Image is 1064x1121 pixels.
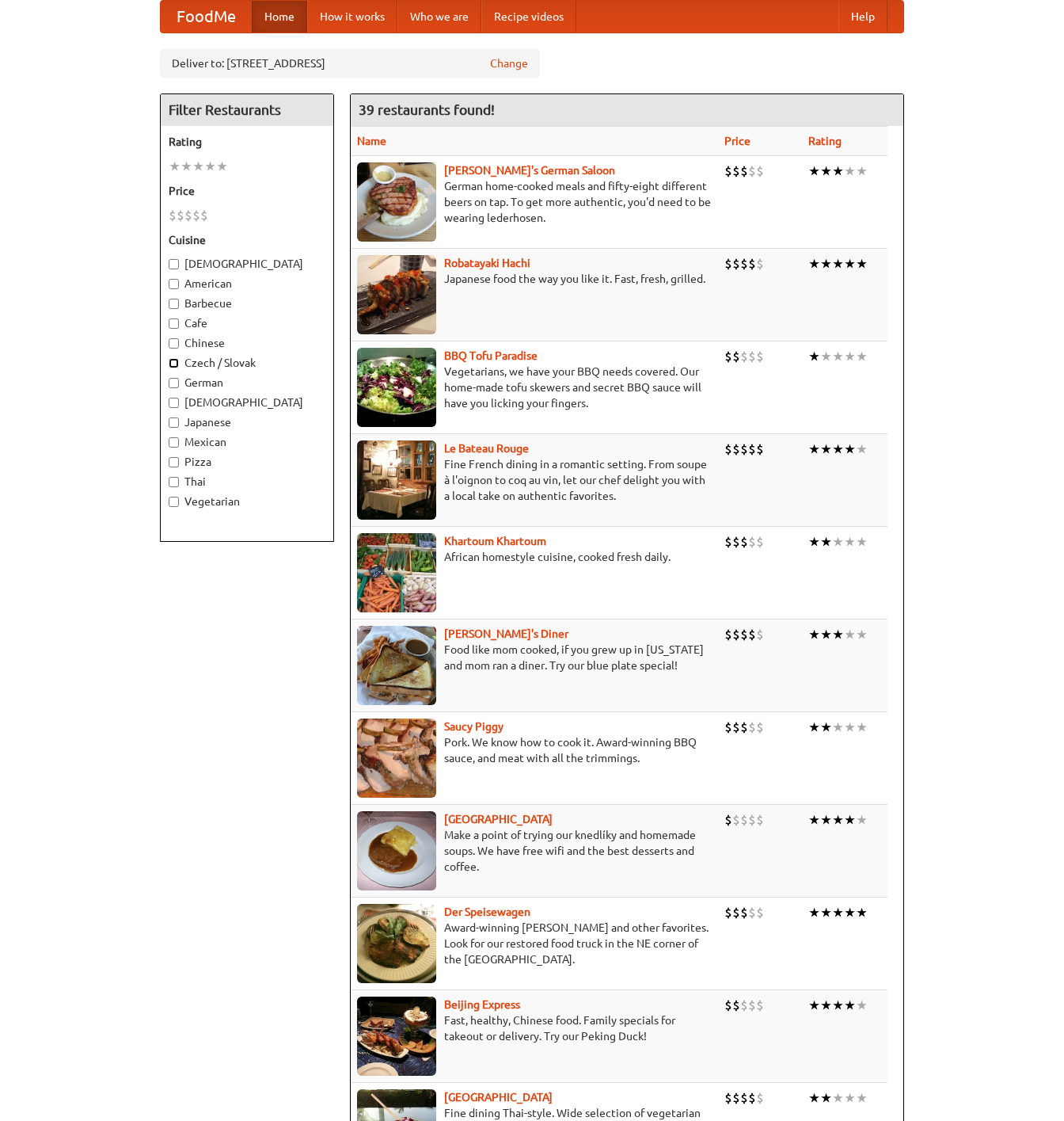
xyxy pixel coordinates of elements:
li: ★ [820,811,832,829]
li: $ [748,626,756,643]
p: Fine French dining in a romantic setting. From soupe à l'oignon to coq au vin, let our chef delig... [357,456,712,504]
b: [GEOGRAPHIC_DATA] [444,1091,553,1104]
li: $ [740,626,748,643]
label: Barbecue [169,296,325,311]
input: Chinese [169,338,179,349]
a: [GEOGRAPHIC_DATA] [444,813,553,825]
li: ★ [832,348,844,365]
a: How it works [307,1,397,32]
li: ★ [832,811,844,829]
a: [PERSON_NAME]'s German Saloon [444,164,615,177]
li: $ [756,440,764,458]
li: $ [732,1089,740,1107]
li: $ [732,162,740,180]
ng-pluralize: 39 restaurants found! [359,102,495,117]
label: [DEMOGRAPHIC_DATA] [169,395,325,410]
li: $ [756,626,764,643]
li: $ [756,997,764,1014]
li: $ [748,348,756,365]
li: $ [748,162,756,180]
li: $ [756,719,764,736]
label: Pizza [169,454,325,470]
li: $ [748,533,756,551]
li: ★ [832,533,844,551]
li: ★ [832,440,844,458]
li: ★ [856,719,868,736]
li: ★ [180,158,192,175]
li: ★ [808,440,820,458]
a: Beijing Express [444,998,520,1011]
li: $ [740,719,748,736]
li: $ [748,255,756,273]
li: $ [748,1089,756,1107]
p: Award-winning [PERSON_NAME] and other favorites. Look for our restored food truck in the NE corne... [357,920,712,967]
li: $ [740,904,748,921]
li: ★ [832,162,844,180]
a: Change [490,55,528,71]
input: Thai [169,477,179,487]
input: Japanese [169,418,179,428]
h5: Rating [169,134,325,150]
li: ★ [820,997,832,1014]
input: Czech / Slovak [169,358,179,368]
img: robatayaki.jpg [357,255,436,334]
input: [DEMOGRAPHIC_DATA] [169,398,179,408]
li: ★ [856,1089,868,1107]
li: ★ [856,255,868,273]
li: ★ [820,533,832,551]
img: sallys.jpg [357,626,436,705]
li: ★ [820,162,832,180]
b: Saucy Piggy [444,720,503,733]
li: $ [732,811,740,829]
li: $ [756,162,764,180]
p: African homestyle cuisine, cooked fresh daily. [357,549,712,565]
li: ★ [844,997,856,1014]
li: $ [740,533,748,551]
label: German [169,375,325,391]
li: ★ [204,158,216,175]
li: $ [732,255,740,273]
label: Thai [169,474,325,490]
li: ★ [808,997,820,1014]
li: ★ [844,626,856,643]
li: ★ [820,348,832,365]
li: $ [724,348,732,365]
li: $ [732,626,740,643]
p: Japanese food the way you like it. Fast, fresh, grilled. [357,271,712,287]
li: ★ [820,255,832,273]
li: ★ [832,719,844,736]
label: Japanese [169,414,325,430]
label: Mexican [169,434,325,450]
li: ★ [856,811,868,829]
a: Robatayaki Hachi [444,257,530,269]
li: $ [732,533,740,551]
a: Price [724,135,750,147]
li: $ [192,207,200,224]
li: ★ [808,719,820,736]
li: $ [732,348,740,365]
li: ★ [820,626,832,643]
b: Le Bateau Rouge [444,442,529,455]
label: Czech / Slovak [169,355,325,371]
li: ★ [820,904,832,921]
li: ★ [808,1089,820,1107]
a: Who we are [397,1,481,32]
li: $ [740,440,748,458]
img: khartoum.jpg [357,533,436,612]
a: BBQ Tofu Paradise [444,349,538,362]
li: ★ [808,626,820,643]
li: $ [740,348,748,365]
a: Khartoum Khartoum [444,535,546,547]
li: $ [724,1089,732,1107]
label: American [169,276,325,292]
li: $ [724,533,732,551]
li: $ [756,811,764,829]
li: ★ [832,626,844,643]
img: bateaurouge.jpg [357,440,436,520]
li: ★ [832,1089,844,1107]
li: $ [169,207,177,224]
li: $ [724,440,732,458]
